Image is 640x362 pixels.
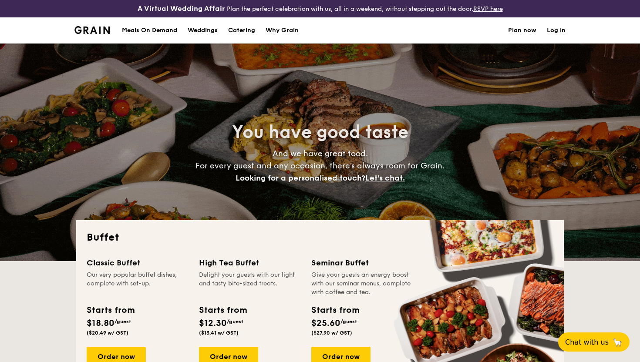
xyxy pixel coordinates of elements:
[311,330,352,336] span: ($27.90 w/ GST)
[260,17,304,44] a: Why Grain
[547,17,566,44] a: Log in
[223,17,260,44] a: Catering
[87,231,553,245] h2: Buffet
[228,17,255,44] h1: Catering
[612,337,623,347] span: 🦙
[117,17,182,44] a: Meals On Demand
[340,318,357,325] span: /guest
[311,304,359,317] div: Starts from
[138,3,225,14] h4: A Virtual Wedding Affair
[311,271,413,297] div: Give your guests an energy boost with our seminar menus, complete with coffee and tea.
[87,330,128,336] span: ($20.49 w/ GST)
[195,149,445,183] span: And we have great food. For every guest and any occasion, there’s always room for Grain.
[266,17,299,44] div: Why Grain
[236,173,365,183] span: Looking for a personalised touch?
[182,17,223,44] a: Weddings
[199,318,227,328] span: $12.30
[107,3,533,14] div: Plan the perfect celebration with us, all in a weekend, without stepping out the door.
[311,257,413,269] div: Seminar Buffet
[311,318,340,328] span: $25.60
[87,318,115,328] span: $18.80
[87,257,189,269] div: Classic Buffet
[365,173,405,183] span: Let's chat.
[74,26,110,34] img: Grain
[508,17,536,44] a: Plan now
[122,17,177,44] div: Meals On Demand
[87,271,189,297] div: Our very popular buffet dishes, complete with set-up.
[87,304,134,317] div: Starts from
[188,17,218,44] div: Weddings
[199,271,301,297] div: Delight your guests with our light and tasty bite-sized treats.
[74,26,110,34] a: Logotype
[558,332,630,352] button: Chat with us🦙
[199,330,239,336] span: ($13.41 w/ GST)
[473,5,503,13] a: RSVP here
[199,257,301,269] div: High Tea Buffet
[199,304,246,317] div: Starts from
[232,122,408,143] span: You have good taste
[565,338,609,346] span: Chat with us
[227,318,243,325] span: /guest
[115,318,131,325] span: /guest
